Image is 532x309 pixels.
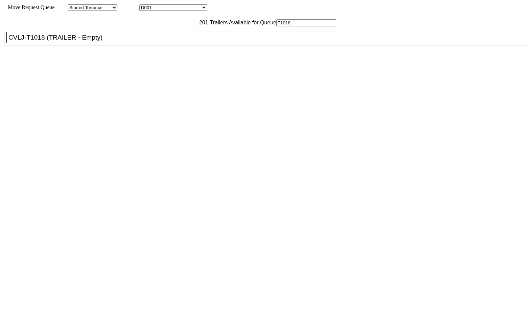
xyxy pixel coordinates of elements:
[119,4,138,10] span: Location
[196,20,208,25] span: 201
[8,34,532,41] div: CVLJ-T1018 (TRAILER - Empty)
[276,19,336,26] input: Filter Available Trailers
[56,4,66,10] span: Area
[4,4,55,10] span: Move Request Queue
[208,20,277,25] span: Trailers Available for Queue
